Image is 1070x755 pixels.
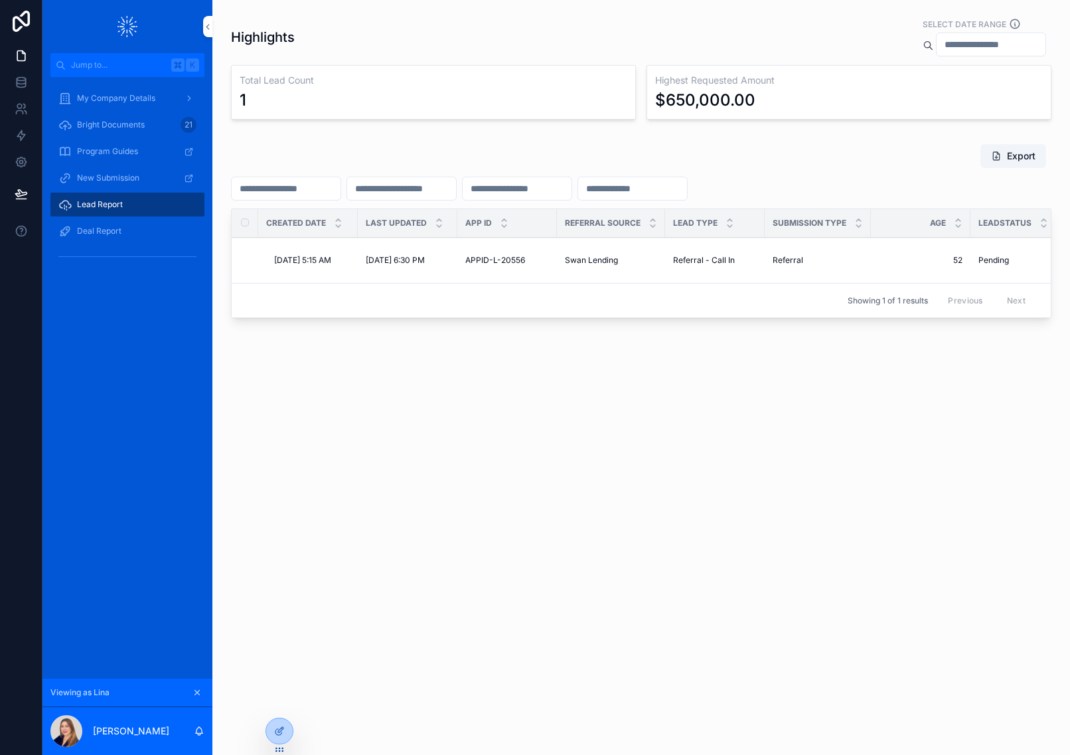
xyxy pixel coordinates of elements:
[773,218,846,228] span: Submission Type
[673,255,757,266] a: Referral - Call In
[50,113,204,137] a: Bright Documents21
[366,255,449,266] a: [DATE] 6:30 PM
[366,218,427,228] span: LAst updated
[93,724,169,738] p: [PERSON_NAME]
[50,193,204,216] a: Lead Report
[117,16,137,37] img: App logo
[77,93,155,104] span: My Company Details
[565,255,657,266] a: Swan Lending
[240,74,627,87] h3: Total Lead Count
[879,255,962,266] a: 52
[77,120,145,130] span: Bright Documents
[930,218,946,228] span: Age
[465,218,492,228] span: APP ID
[848,295,928,306] span: Showing 1 of 1 results
[565,255,618,266] span: Swan Lending
[978,255,1009,266] span: Pending
[50,166,204,190] a: New Submission
[50,687,110,698] span: Viewing as Lina
[655,90,755,111] div: $650,000.00
[773,255,803,266] span: Referral
[673,218,718,228] span: Lead Type
[655,74,1043,87] h3: Highest Requested Amount
[77,173,139,183] span: New Submission
[773,255,863,266] a: Referral
[42,77,212,284] div: scrollable content
[465,255,549,266] a: APPID-L-20556
[231,28,295,46] h1: Highlights
[978,218,1032,228] span: Leadstatus
[673,255,735,266] span: Referral - Call In
[274,255,331,266] span: [DATE] 5:15 AM
[77,146,138,157] span: Program Guides
[181,117,196,133] div: 21
[465,255,525,266] span: APPID-L-20556
[565,218,641,228] span: Referral Source
[50,139,204,163] a: Program Guides
[980,144,1046,168] button: Export
[240,90,246,111] div: 1
[71,60,166,70] span: Jump to...
[187,60,198,70] span: K
[50,219,204,243] a: Deal Report
[77,226,121,236] span: Deal Report
[50,86,204,110] a: My Company Details
[366,255,425,266] span: [DATE] 6:30 PM
[77,199,123,210] span: Lead Report
[923,18,1006,30] label: Select Date Range
[274,255,350,266] a: [DATE] 5:15 AM
[266,218,326,228] span: Created Date
[978,255,1062,266] a: Pending
[50,53,204,77] button: Jump to...K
